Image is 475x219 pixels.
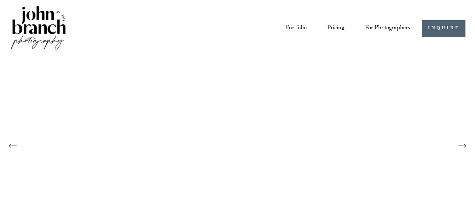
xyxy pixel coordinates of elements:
img: John Branch IV Photography [10,5,67,52]
button: Previous Slide [5,138,21,154]
span: For Photographers [365,23,410,35]
a: INQUIRE [422,20,465,37]
a: Pricing [327,22,344,35]
button: Next Slide [454,138,470,154]
a: Portfolio [286,22,307,35]
a: folder dropdown [365,22,410,35]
